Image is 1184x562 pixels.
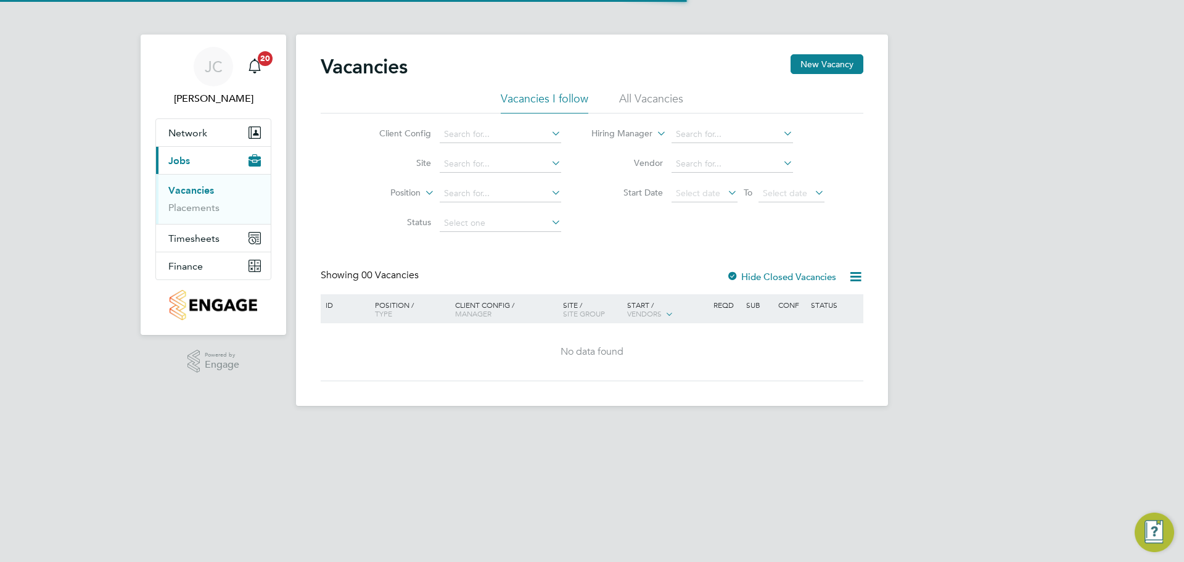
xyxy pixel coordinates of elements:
[452,294,560,324] div: Client Config /
[205,59,223,75] span: JC
[155,47,271,106] a: JC[PERSON_NAME]
[187,350,240,373] a: Powered byEngage
[808,294,861,315] div: Status
[156,225,271,252] button: Timesheets
[440,185,561,202] input: Search for...
[1135,513,1174,552] button: Engage Resource Center
[360,128,431,139] label: Client Config
[323,345,861,358] div: No data found
[676,188,720,199] span: Select date
[592,187,663,198] label: Start Date
[155,290,271,320] a: Go to home page
[791,54,863,74] button: New Vacancy
[375,308,392,318] span: Type
[624,294,710,325] div: Start /
[501,91,588,114] li: Vacancies I follow
[156,252,271,279] button: Finance
[156,147,271,174] button: Jobs
[168,202,220,213] a: Placements
[168,155,190,167] span: Jobs
[440,215,561,232] input: Select one
[350,187,421,199] label: Position
[710,294,742,315] div: Reqd
[323,294,366,315] div: ID
[205,350,239,360] span: Powered by
[205,360,239,370] span: Engage
[168,233,220,244] span: Timesheets
[672,126,793,143] input: Search for...
[672,155,793,173] input: Search for...
[592,157,663,168] label: Vendor
[726,271,836,283] label: Hide Closed Vacancies
[775,294,807,315] div: Conf
[360,217,431,228] label: Status
[763,188,807,199] span: Select date
[361,269,419,281] span: 00 Vacancies
[455,308,491,318] span: Manager
[619,91,683,114] li: All Vacancies
[740,184,756,200] span: To
[141,35,286,335] nav: Main navigation
[155,91,271,106] span: Jayne Cadman
[258,51,273,66] span: 20
[242,47,267,86] a: 20
[743,294,775,315] div: Sub
[563,308,605,318] span: Site Group
[170,290,257,320] img: countryside-properties-logo-retina.png
[156,174,271,224] div: Jobs
[168,260,203,272] span: Finance
[582,128,652,140] label: Hiring Manager
[168,184,214,196] a: Vacancies
[560,294,625,324] div: Site /
[168,127,207,139] span: Network
[627,308,662,318] span: Vendors
[366,294,452,324] div: Position /
[321,269,421,282] div: Showing
[440,126,561,143] input: Search for...
[156,119,271,146] button: Network
[321,54,408,79] h2: Vacancies
[440,155,561,173] input: Search for...
[360,157,431,168] label: Site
